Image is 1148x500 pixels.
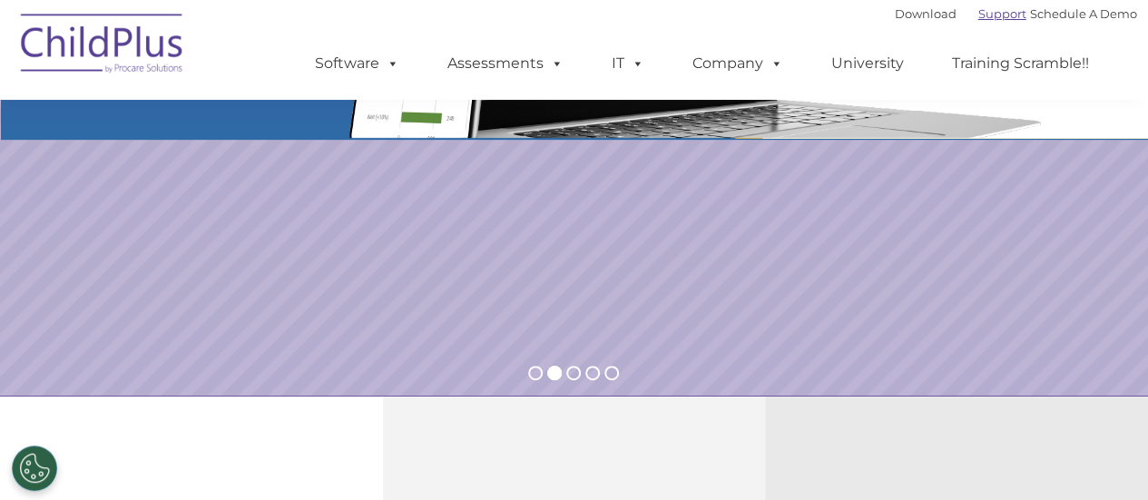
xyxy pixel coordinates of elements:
img: ChildPlus by Procare Solutions [12,1,193,92]
iframe: Chat Widget [851,304,1148,500]
a: Support [978,6,1026,21]
a: Schedule A Demo [1030,6,1137,21]
a: Software [297,45,417,82]
font: | [895,6,1137,21]
a: Download [895,6,957,21]
a: Company [674,45,801,82]
a: Assessments [429,45,582,82]
button: Cookies Settings [12,446,57,491]
a: IT [594,45,662,82]
span: Last name [252,120,308,133]
a: Training Scramble!! [934,45,1107,82]
a: University [813,45,922,82]
span: Phone number [252,194,329,208]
